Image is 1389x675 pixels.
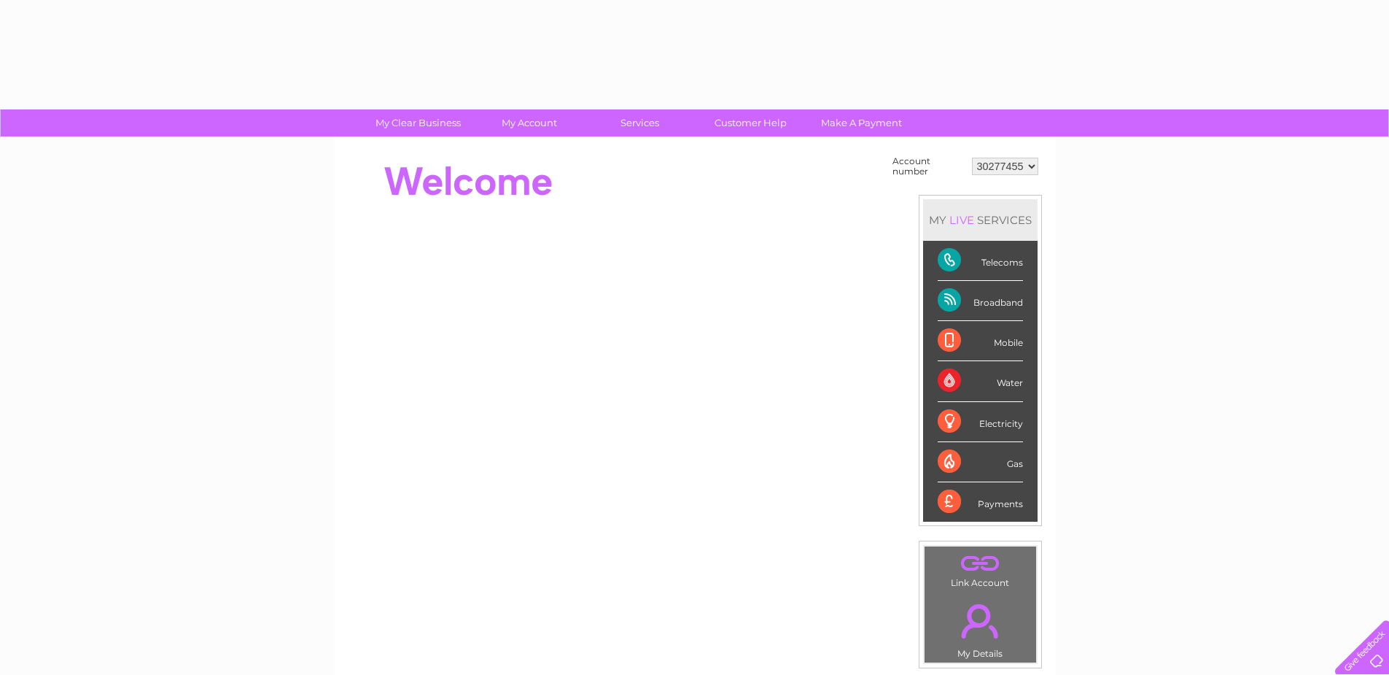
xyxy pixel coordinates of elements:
td: Account number [889,153,968,180]
a: Services [580,109,700,136]
a: Make A Payment [801,109,922,136]
a: My Clear Business [358,109,478,136]
div: MY SERVICES [923,199,1038,241]
div: Gas [938,442,1023,482]
a: Customer Help [690,109,811,136]
td: Link Account [924,546,1037,592]
div: Payments [938,482,1023,522]
a: . [928,595,1032,647]
div: Water [938,361,1023,401]
div: Electricity [938,402,1023,442]
div: Telecoms [938,241,1023,281]
div: Mobile [938,321,1023,361]
div: Broadband [938,281,1023,321]
div: LIVE [946,213,977,227]
a: . [928,550,1032,576]
td: My Details [924,592,1037,663]
a: My Account [469,109,589,136]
